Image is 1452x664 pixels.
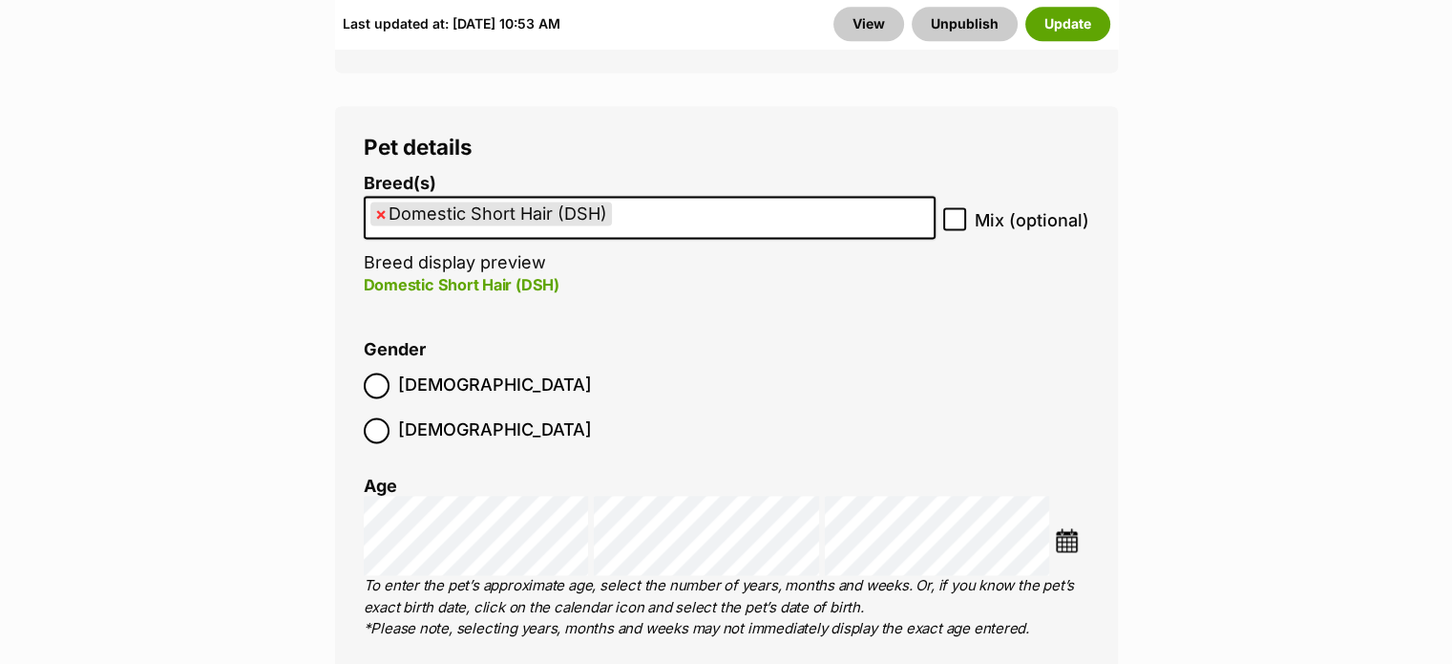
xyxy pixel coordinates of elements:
[398,373,592,398] span: [DEMOGRAPHIC_DATA]
[375,202,387,225] span: ×
[364,575,1089,640] p: To enter the pet’s approximate age, select the number of years, months and weeks. Or, if you know...
[364,174,936,194] label: Breed(s)
[364,134,473,160] span: Pet details
[364,174,936,316] li: Breed display preview
[1025,7,1110,41] button: Update
[833,7,904,41] a: View
[370,202,612,225] li: Domestic Short Hair (DSH)
[1055,528,1079,552] img: ...
[364,476,397,496] label: Age
[912,7,1018,41] button: Unpublish
[364,273,936,296] p: Domestic Short Hair (DSH)
[398,418,592,443] span: [DEMOGRAPHIC_DATA]
[343,7,560,41] div: Last updated at: [DATE] 10:53 AM
[975,207,1089,233] span: Mix (optional)
[364,340,426,360] label: Gender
